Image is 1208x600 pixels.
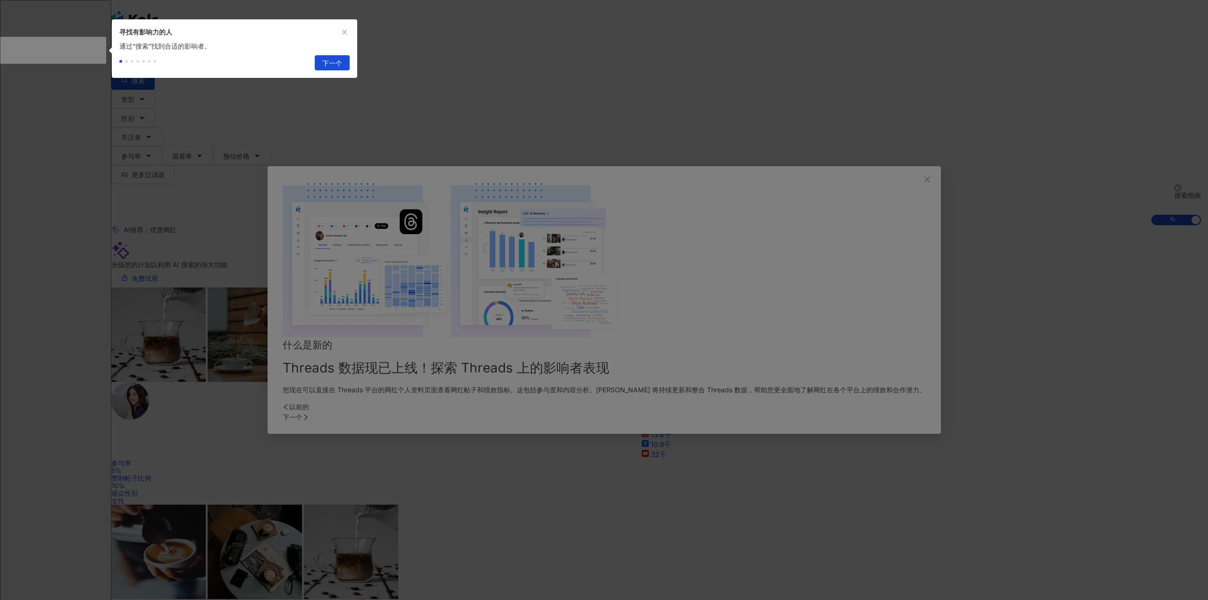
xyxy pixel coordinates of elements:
font: 通过“搜索”找到合适的影响者。 [119,42,211,50]
button: 下一个 [315,55,350,70]
span: 关闭 [341,29,348,35]
button: 关闭 [339,27,350,37]
font: 下一个 [322,59,342,67]
font: 寻找有影响力的人 [119,28,172,36]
